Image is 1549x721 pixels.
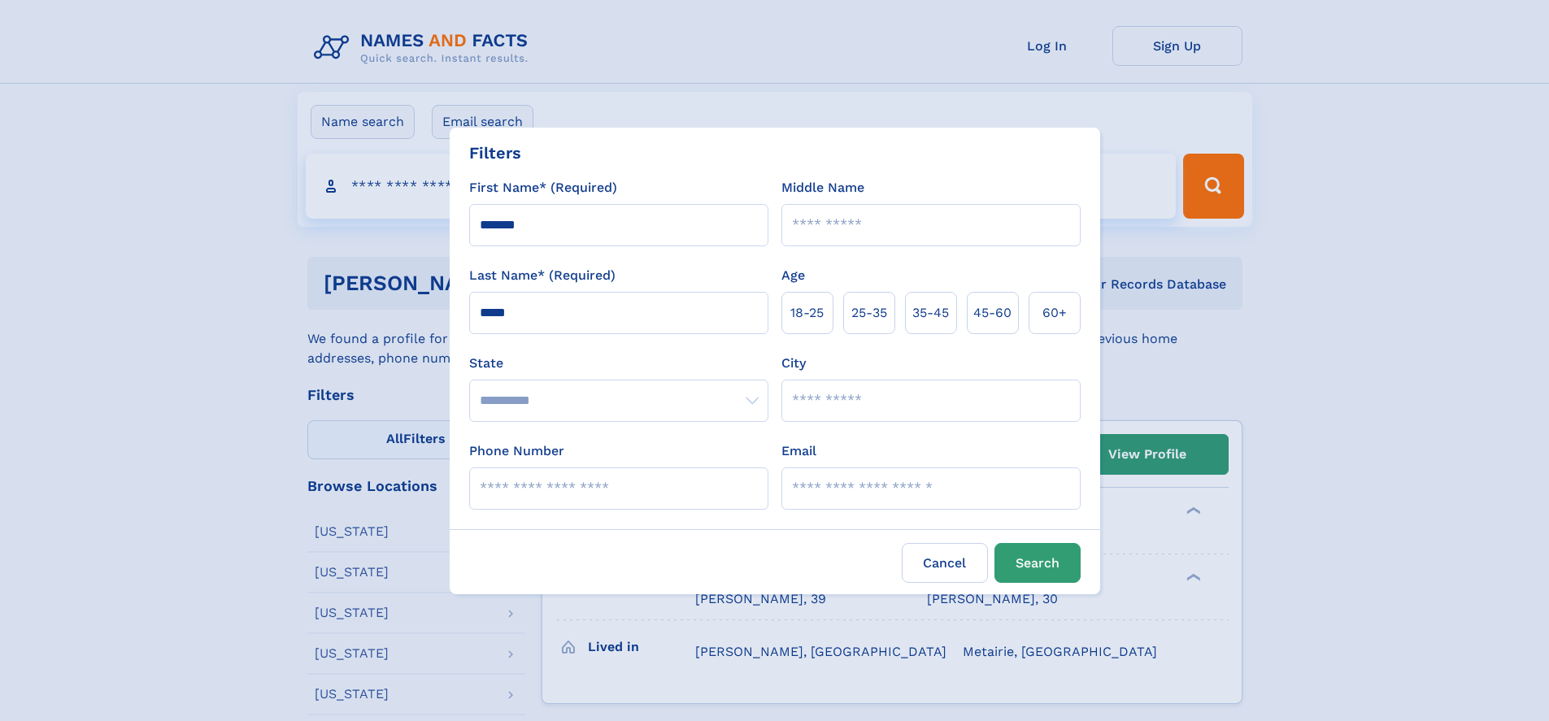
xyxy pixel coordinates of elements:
label: State [469,354,768,373]
span: 35‑45 [912,303,949,323]
label: First Name* (Required) [469,178,617,198]
span: 45‑60 [973,303,1012,323]
div: Filters [469,141,521,165]
span: 60+ [1042,303,1067,323]
label: Cancel [902,543,988,583]
label: Last Name* (Required) [469,266,616,285]
span: 25‑35 [851,303,887,323]
label: City [781,354,806,373]
span: 18‑25 [790,303,824,323]
button: Search [994,543,1081,583]
label: Phone Number [469,441,564,461]
label: Age [781,266,805,285]
label: Middle Name [781,178,864,198]
label: Email [781,441,816,461]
